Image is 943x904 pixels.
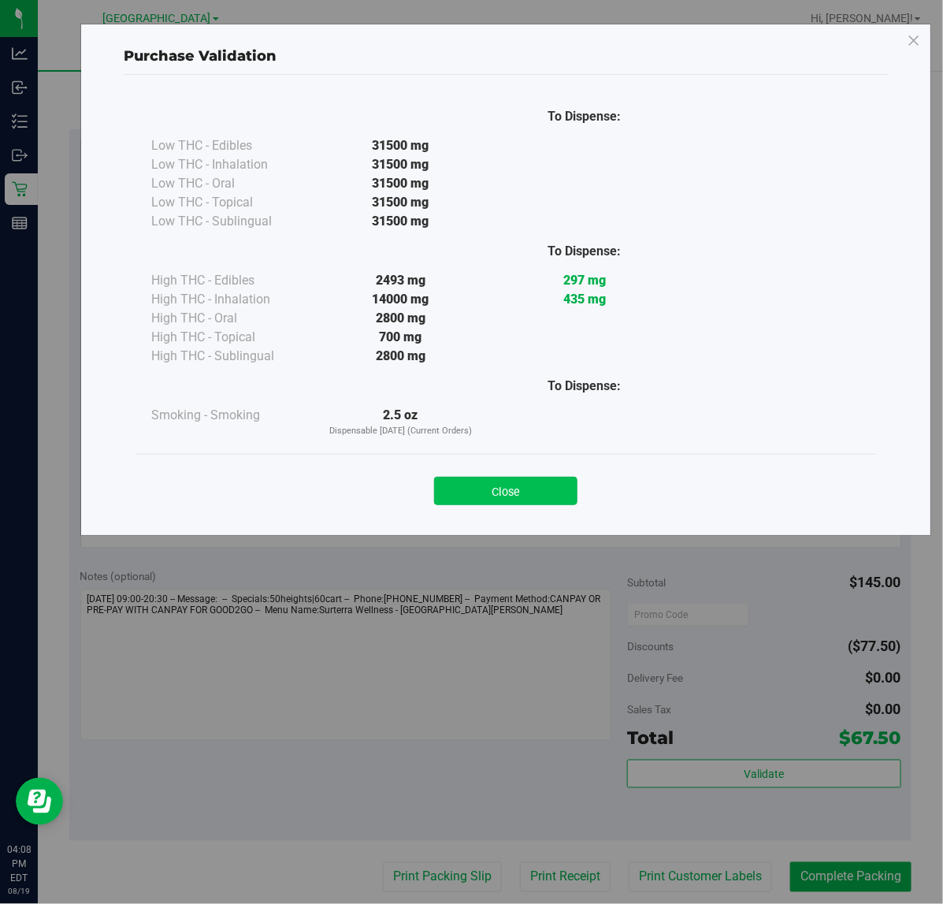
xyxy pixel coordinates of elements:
[16,778,63,825] iframe: Resource center
[309,406,492,438] div: 2.5 oz
[563,292,606,307] strong: 435 mg
[492,107,676,126] div: To Dispense:
[309,271,492,290] div: 2493 mg
[492,242,676,261] div: To Dispense:
[151,406,309,425] div: Smoking - Smoking
[309,328,492,347] div: 700 mg
[151,193,309,212] div: Low THC - Topical
[309,347,492,366] div: 2800 mg
[309,425,492,438] p: Dispensable [DATE] (Current Orders)
[151,271,309,290] div: High THC - Edibles
[151,136,309,155] div: Low THC - Edibles
[124,47,277,65] span: Purchase Validation
[309,193,492,212] div: 31500 mg
[434,477,577,505] button: Close
[151,347,309,366] div: High THC - Sublingual
[151,155,309,174] div: Low THC - Inhalation
[309,136,492,155] div: 31500 mg
[151,290,309,309] div: High THC - Inhalation
[309,212,492,231] div: 31500 mg
[309,174,492,193] div: 31500 mg
[151,309,309,328] div: High THC - Oral
[309,290,492,309] div: 14000 mg
[309,155,492,174] div: 31500 mg
[151,174,309,193] div: Low THC - Oral
[151,328,309,347] div: High THC - Topical
[563,273,606,288] strong: 297 mg
[309,309,492,328] div: 2800 mg
[151,212,309,231] div: Low THC - Sublingual
[492,377,676,396] div: To Dispense:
